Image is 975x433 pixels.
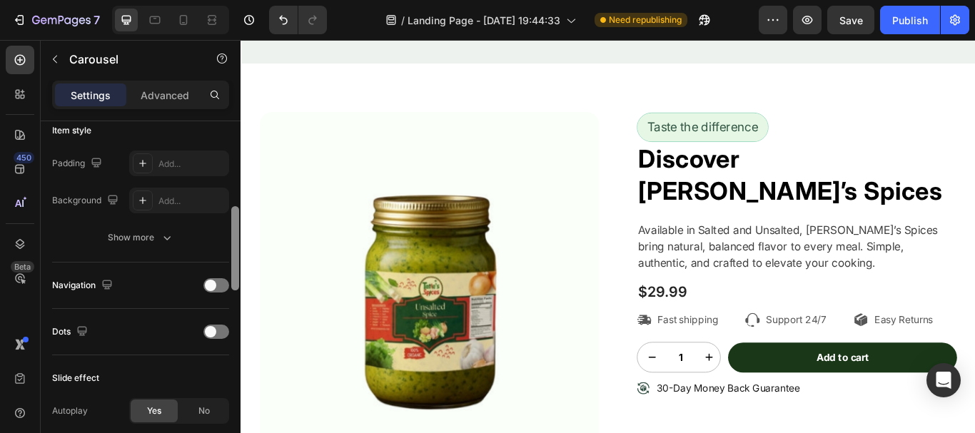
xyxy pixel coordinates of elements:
[408,13,560,28] span: Landing Page - [DATE] 19:44:33
[6,6,106,34] button: 7
[462,119,835,196] h2: Discover [PERSON_NAME]’s Spices
[52,322,91,342] div: Dots
[71,88,111,103] p: Settings
[401,13,405,28] span: /
[827,6,874,34] button: Save
[52,124,91,137] div: Item style
[485,399,652,414] p: 30-Day Money Back Guarantee
[671,363,732,378] div: Add to cart
[892,13,928,28] div: Publish
[52,404,88,417] div: Autoplay
[739,319,807,334] p: Easy Returns
[463,353,497,387] button: decrement
[880,6,940,34] button: Publish
[52,191,121,210] div: Background
[463,212,834,270] p: Available in Salted and Unsalted, [PERSON_NAME]’s Spices bring natural, balanced flavor to every ...
[147,404,161,417] span: Yes
[486,319,557,334] p: Fast shipping
[52,154,105,173] div: Padding
[52,276,116,295] div: Navigation
[241,40,975,433] iframe: Design area
[198,404,210,417] span: No
[529,353,563,387] button: increment
[11,261,34,272] div: Beta
[497,353,529,387] input: quantity
[69,51,191,68] p: Carousel
[609,14,682,26] span: Need republishing
[158,158,226,170] div: Add...
[94,11,100,29] p: 7
[108,230,174,245] div: Show more
[568,353,835,388] button: Add to cart
[141,88,189,103] p: Advanced
[926,363,961,397] div: Open Intercom Messenger
[158,195,226,208] div: Add...
[269,6,327,34] div: Undo/Redo
[52,372,99,384] div: Slide effect
[839,14,863,26] span: Save
[474,91,603,113] p: Taste the difference
[612,319,683,334] p: Support 24/7
[52,225,229,250] button: Show more
[462,282,522,307] div: $29.99
[14,152,34,163] div: 450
